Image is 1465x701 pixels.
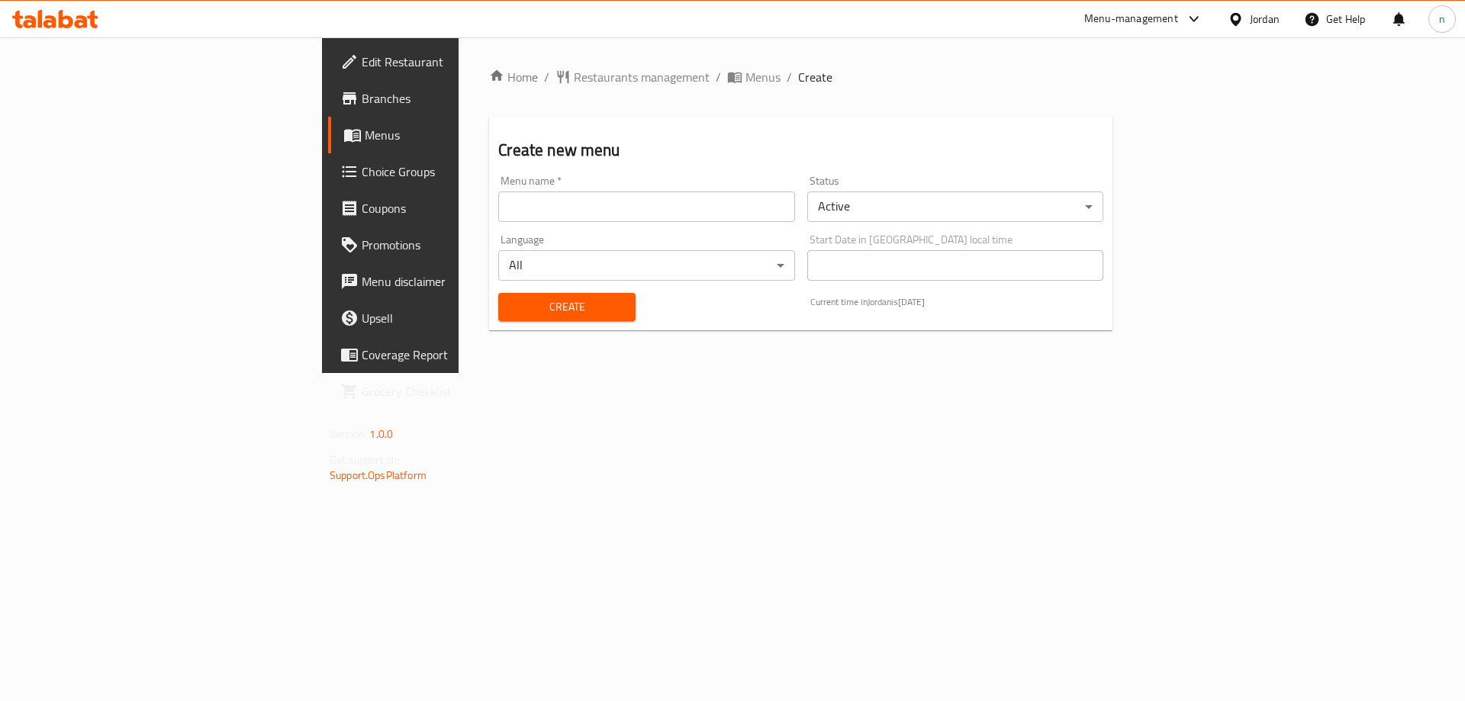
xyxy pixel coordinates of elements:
span: Create [510,297,623,317]
span: Choice Groups [362,162,555,181]
span: Grocery Checklist [362,382,555,400]
span: Upsell [362,309,555,327]
div: Active [807,191,1103,222]
span: Get support on: [330,450,400,470]
button: Create [498,293,636,321]
div: All [498,250,794,281]
a: Restaurants management [555,68,710,86]
span: 1.0.0 [369,424,393,444]
a: Choice Groups [328,153,567,190]
a: Branches [328,80,567,117]
a: Upsell [328,300,567,336]
span: Create [798,68,832,86]
span: n [1439,11,1445,27]
span: Menus [365,126,555,144]
a: Promotions [328,227,567,263]
a: Edit Restaurant [328,43,567,80]
a: Grocery Checklist [328,373,567,410]
span: Coverage Report [362,346,555,364]
span: Version: [330,424,367,444]
span: Coupons [362,199,555,217]
input: Please enter Menu name [498,191,794,222]
span: Menus [745,68,781,86]
a: Menus [328,117,567,153]
span: Menu disclaimer [362,272,555,291]
a: Menus [727,68,781,86]
a: Coupons [328,190,567,227]
h2: Create new menu [498,139,1103,162]
li: / [787,68,792,86]
a: Coverage Report [328,336,567,373]
div: Menu-management [1084,10,1178,28]
li: / [716,68,721,86]
span: Restaurants management [574,68,710,86]
div: Jordan [1250,11,1280,27]
span: Edit Restaurant [362,53,555,71]
span: Branches [362,89,555,108]
nav: breadcrumb [489,68,1112,86]
a: Support.OpsPlatform [330,465,427,485]
a: Menu disclaimer [328,263,567,300]
p: Current time in Jordan is [DATE] [810,295,1103,309]
span: Promotions [362,236,555,254]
